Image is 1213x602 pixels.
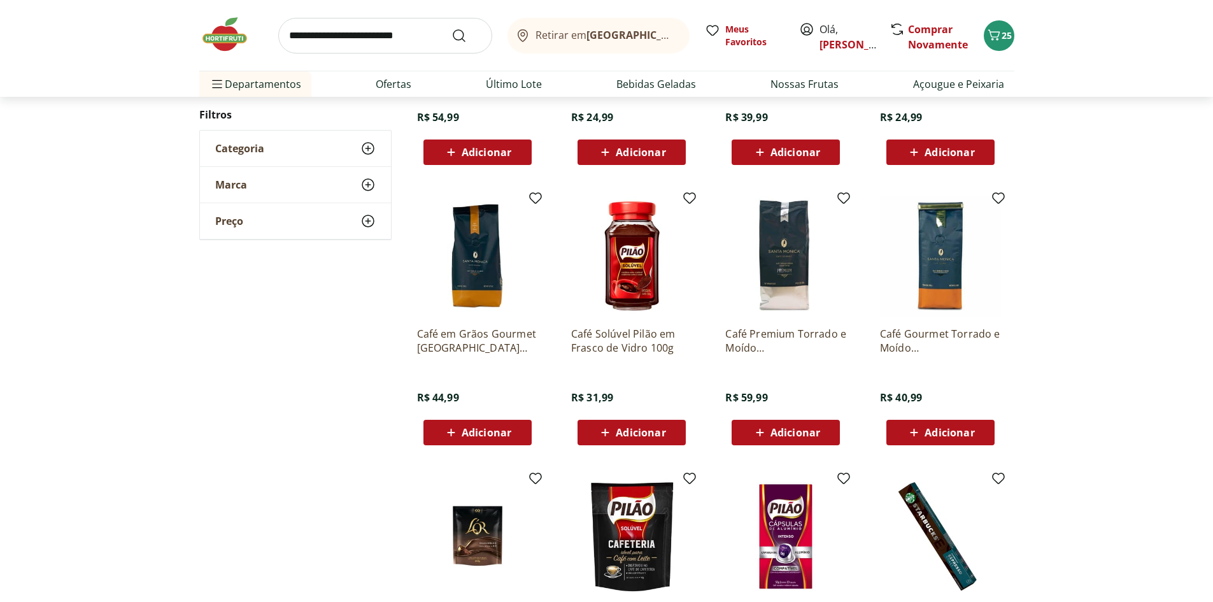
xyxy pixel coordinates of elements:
[376,76,411,92] a: Ofertas
[725,476,846,597] img: Cápsulas Lungo Expresso 8 Pilão 52g
[571,391,613,405] span: R$ 31,99
[725,391,767,405] span: R$ 59,99
[586,28,801,42] b: [GEOGRAPHIC_DATA]/[GEOGRAPHIC_DATA]
[209,69,225,99] button: Menu
[451,28,482,43] button: Submit Search
[925,147,974,157] span: Adicionar
[732,420,840,445] button: Adicionar
[925,427,974,438] span: Adicionar
[725,110,767,124] span: R$ 39,99
[417,327,538,355] a: Café em Grãos Gourmet [GEOGRAPHIC_DATA] 250g
[199,102,392,127] h2: Filtros
[770,427,820,438] span: Adicionar
[423,420,532,445] button: Adicionar
[536,29,676,41] span: Retirar em
[880,196,1001,317] img: Café Gourmet Torrado e Moído Santa Monica 250g
[616,76,696,92] a: Bebidas Geladas
[725,327,846,355] a: Café Premium Torrado e Moído [GEOGRAPHIC_DATA] 500g
[215,178,247,191] span: Marca
[209,69,301,99] span: Departamentos
[507,18,690,54] button: Retirar em[GEOGRAPHIC_DATA]/[GEOGRAPHIC_DATA]
[705,23,784,48] a: Meus Favoritos
[417,110,459,124] span: R$ 54,99
[770,147,820,157] span: Adicionar
[880,391,922,405] span: R$ 40,99
[417,476,538,597] img: Café Torrado e Moído Equilíbrio L'OR 250g
[880,476,1001,597] img: Cápsulas de Café Espresso Roast Starbucks 10 Cápsulas
[215,215,243,227] span: Preço
[571,196,692,317] img: Café Solúvel Pilão em Frasco de Vidro 100g
[571,110,613,124] span: R$ 24,99
[886,140,995,165] button: Adicionar
[278,18,492,54] input: search
[571,327,692,355] a: Café Solúvel Pilão em Frasco de Vidro 100g
[819,38,902,52] a: [PERSON_NAME]
[908,22,968,52] a: Comprar Novamente
[199,15,263,54] img: Hortifruti
[616,147,665,157] span: Adicionar
[215,142,264,155] span: Categoria
[1002,29,1012,41] span: 25
[417,196,538,317] img: Café em Grãos Gourmet Santa Monica 250g
[486,76,542,92] a: Último Lote
[819,22,876,52] span: Olá,
[725,23,784,48] span: Meus Favoritos
[984,20,1014,51] button: Carrinho
[578,420,686,445] button: Adicionar
[571,476,692,597] img: Café Solúvel Cafeteria Pilão 40g
[880,110,922,124] span: R$ 24,99
[725,196,846,317] img: Café Premium Torrado e Moído Santa Monica 500g
[913,76,1004,92] a: Açougue e Peixaria
[200,131,391,166] button: Categoria
[200,167,391,203] button: Marca
[770,76,839,92] a: Nossas Frutas
[200,203,391,239] button: Preço
[462,147,511,157] span: Adicionar
[880,327,1001,355] a: Café Gourmet Torrado e Moído [GEOGRAPHIC_DATA] 250g
[462,427,511,438] span: Adicionar
[578,140,686,165] button: Adicionar
[616,427,665,438] span: Adicionar
[732,140,840,165] button: Adicionar
[417,391,459,405] span: R$ 44,99
[423,140,532,165] button: Adicionar
[886,420,995,445] button: Adicionar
